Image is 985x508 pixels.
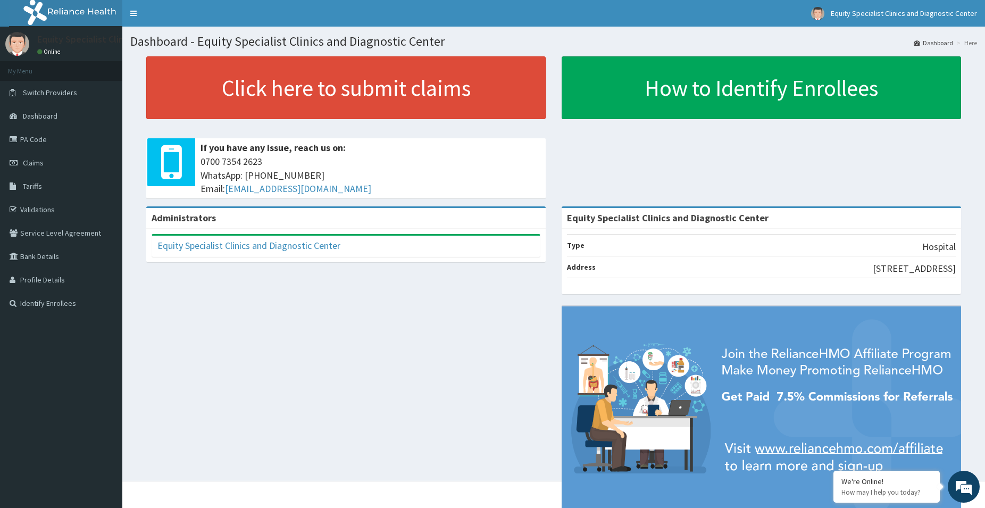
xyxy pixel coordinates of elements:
span: 0700 7354 2623 WhatsApp: [PHONE_NUMBER] Email: [201,155,540,196]
p: How may I help you today? [841,488,932,497]
a: Dashboard [914,38,953,47]
li: Here [954,38,977,47]
b: If you have any issue, reach us on: [201,141,346,154]
img: User Image [5,32,29,56]
span: Tariffs [23,181,42,191]
p: Hospital [922,240,956,254]
a: Online [37,48,63,55]
strong: Equity Specialist Clinics and Diagnostic Center [567,212,769,224]
a: [EMAIL_ADDRESS][DOMAIN_NAME] [225,182,371,195]
span: Dashboard [23,111,57,121]
span: Switch Providers [23,88,77,97]
span: Claims [23,158,44,168]
p: Equity Specialist Clinics and Diagnostic Center [37,35,230,44]
h1: Dashboard - Equity Specialist Clinics and Diagnostic Center [130,35,977,48]
b: Address [567,262,596,272]
a: Click here to submit claims [146,56,546,119]
b: Administrators [152,212,216,224]
b: Type [567,240,585,250]
p: [STREET_ADDRESS] [873,262,956,276]
a: How to Identify Enrollees [562,56,961,119]
a: Equity Specialist Clinics and Diagnostic Center [157,239,340,252]
div: We're Online! [841,477,932,486]
span: Equity Specialist Clinics and Diagnostic Center [831,9,977,18]
img: User Image [811,7,824,20]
